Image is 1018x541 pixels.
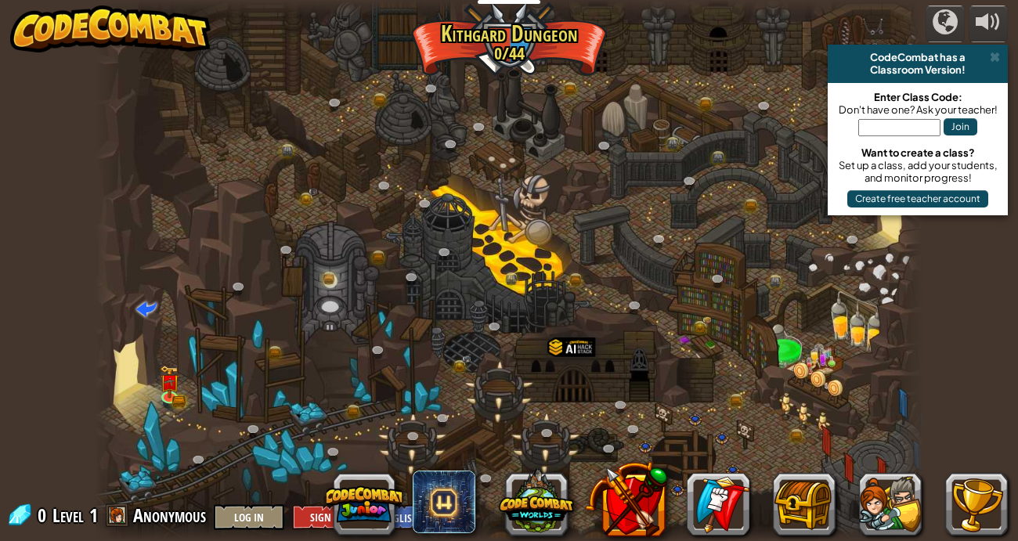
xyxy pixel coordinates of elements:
[160,365,180,398] img: level-banner-unlock.png
[969,5,1008,42] button: Adjust volume
[702,316,712,323] img: portrait.png
[10,5,211,52] img: CodeCombat - Learn how to code by playing a game
[214,504,284,530] button: Log In
[836,146,1000,159] div: Want to create a class?
[52,503,84,528] span: Level
[836,91,1000,103] div: Enter Class Code:
[834,51,1002,63] div: CodeCombat has a
[309,188,318,195] img: portrait.png
[133,503,206,528] span: Anonymous
[926,5,965,42] button: Campaigns
[847,190,988,207] button: Create free teacher account
[836,159,1000,184] div: Set up a class, add your students, and monitor progress!
[89,503,98,528] span: 1
[836,103,1000,116] div: Don't have one? Ask your teacher!
[292,504,363,530] button: Sign Up
[461,355,471,362] img: portrait.png
[944,118,977,135] button: Join
[38,503,51,528] span: 0
[164,377,175,386] img: portrait.png
[834,63,1002,76] div: Classroom Version!
[172,395,186,406] img: bronze-chest.png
